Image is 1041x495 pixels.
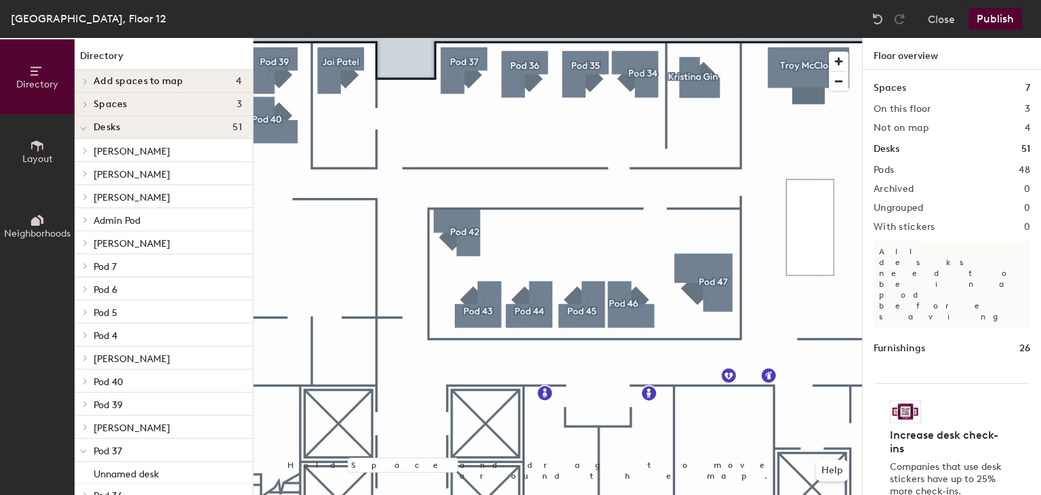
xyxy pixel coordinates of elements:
h1: 7 [1025,81,1030,96]
span: [PERSON_NAME] [94,422,170,434]
span: [PERSON_NAME] [94,169,170,180]
h1: Spaces [874,81,906,96]
span: Pod 37 [94,446,122,457]
img: Undo [871,12,884,26]
img: Sticker logo [890,400,921,423]
h1: Directory [75,49,253,70]
span: Directory [16,79,58,90]
span: [PERSON_NAME] [94,238,170,250]
span: Pod 4 [94,330,117,342]
h1: 51 [1021,142,1030,157]
h2: 4 [1025,123,1030,134]
div: [GEOGRAPHIC_DATA], Floor 12 [11,10,166,27]
button: Publish [968,8,1022,30]
span: Admin Pod [94,215,140,226]
h1: 26 [1019,341,1030,356]
h2: Archived [874,184,914,195]
span: 51 [232,122,242,133]
span: [PERSON_NAME] [94,146,170,157]
span: Layout [22,153,53,165]
span: 3 [237,99,242,110]
h2: 0 [1024,184,1030,195]
span: [PERSON_NAME] [94,353,170,365]
span: Pod 6 [94,284,117,296]
h2: On this floor [874,104,931,115]
span: 4 [236,76,242,87]
span: Pod 5 [94,307,117,319]
button: Help [816,460,849,481]
span: Neighborhoods [4,228,70,239]
h1: Furnishings [874,341,925,356]
button: Close [928,8,955,30]
h4: Increase desk check-ins [890,429,1006,456]
h2: 0 [1024,203,1030,214]
span: Pod 39 [94,399,123,411]
h2: 48 [1019,165,1030,176]
p: All desks need to be in a pod before saving [874,241,1030,328]
span: Spaces [94,99,127,110]
h2: Pods [874,165,894,176]
span: Pod 40 [94,376,123,388]
span: Add spaces to map [94,76,184,87]
h1: Floor overview [863,38,1041,70]
h2: 3 [1025,104,1030,115]
h2: 0 [1024,222,1030,233]
h1: Desks [874,142,899,157]
span: Desks [94,122,120,133]
img: Redo [893,12,906,26]
h2: Not on map [874,123,928,134]
p: Unnamed desk [94,464,159,480]
span: Pod 7 [94,261,117,273]
h2: Ungrouped [874,203,924,214]
h2: With stickers [874,222,935,233]
span: [PERSON_NAME] [94,192,170,203]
